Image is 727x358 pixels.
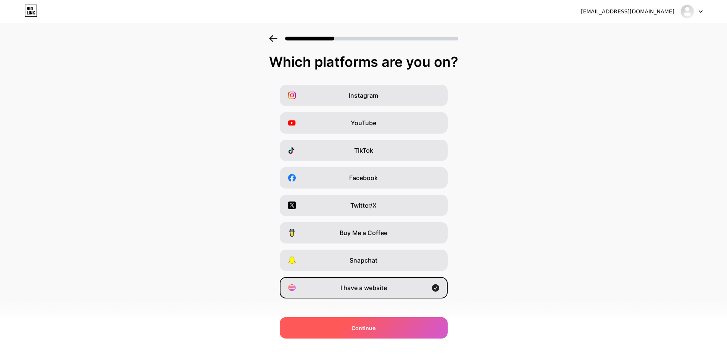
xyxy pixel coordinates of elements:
div: Which platforms are you on? [8,54,719,69]
span: Instagram [349,91,378,100]
span: TikTok [354,146,373,155]
span: Buy Me a Coffee [340,228,387,237]
span: YouTube [351,118,376,127]
div: [EMAIL_ADDRESS][DOMAIN_NAME] [581,8,674,16]
span: Snapchat [350,256,377,265]
span: Facebook [349,173,378,182]
span: Twitter/X [350,201,377,210]
span: I have a website [340,283,387,292]
span: Continue [351,324,376,332]
img: geekpanda [680,4,695,19]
